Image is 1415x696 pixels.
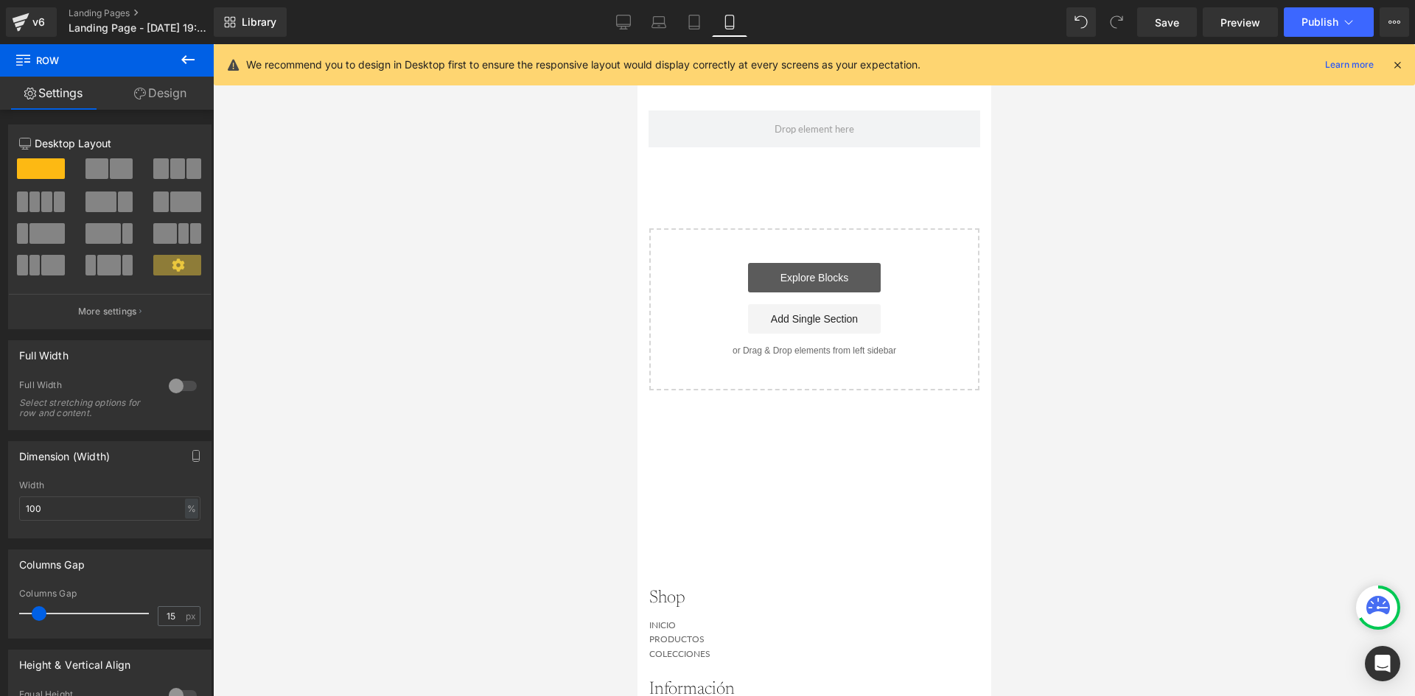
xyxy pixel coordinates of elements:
button: Publish [1284,7,1374,37]
div: Full Width [19,379,154,395]
a: Preview [1203,7,1278,37]
p: or Drag & Drop elements from left sidebar [35,301,318,312]
a: Learn more [1319,56,1380,74]
button: Redo [1102,7,1131,37]
div: v6 [29,13,48,32]
input: auto [19,496,200,521]
a: Colecciones [12,604,73,615]
div: Columns Gap [19,550,85,571]
span: Row [15,44,162,77]
p: Desktop Layout [19,136,200,151]
a: Add Single Section [111,260,243,289]
div: % [185,499,198,519]
div: Open Intercom Messenger [1365,646,1400,681]
span: Landing Page - [DATE] 19:09:49 [69,22,210,34]
a: Productos [12,589,67,600]
a: Design [107,77,214,110]
div: Height & Vertical Align [19,650,130,671]
button: Abrir el carrito lateral Total de artículos en el carrito: 0 [320,6,352,38]
a: Mobile [712,7,747,37]
a: v6 [6,7,57,37]
button: More settings [9,294,211,328]
a: Landing Pages [69,7,238,19]
p: We recommend you to design in Desktop first to ensure the responsive layout would display correct... [246,57,920,73]
button: Undo [1066,7,1096,37]
a: Laptop [641,7,677,37]
span: Publish [1302,16,1338,28]
a: New Library [214,7,287,37]
p: More settings [78,305,137,318]
div: Dimension (Width) [19,442,110,463]
a: Tablet [677,7,712,37]
div: Width [19,480,200,491]
a: Explore Blocks [111,219,243,248]
span: Library [242,15,276,29]
span: Preview [1220,15,1260,30]
div: Full Width [19,341,69,362]
button: More [1380,7,1409,37]
div: Columns Gap [19,588,200,599]
a: Inicio [12,575,38,586]
a: Desktop [606,7,641,37]
span: Save [1155,15,1179,30]
span: Aura&Co [152,13,200,32]
div: Select stretching options for row and content. [19,398,152,418]
span: px [186,611,198,621]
